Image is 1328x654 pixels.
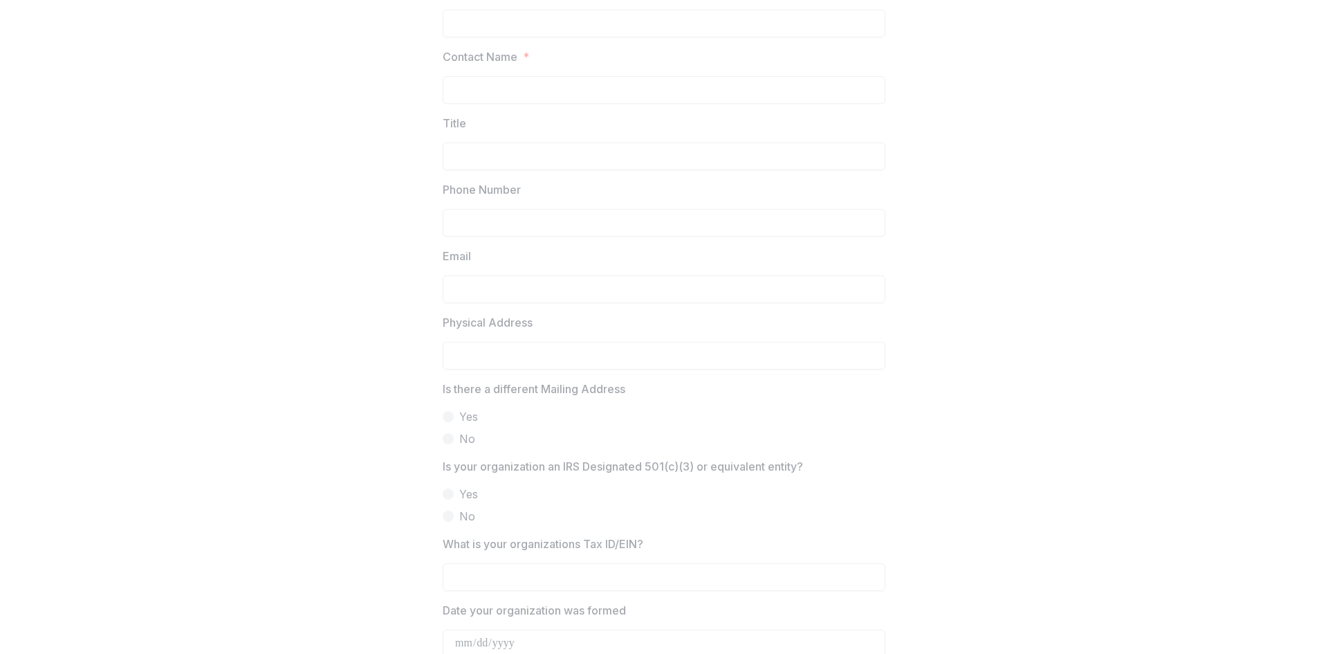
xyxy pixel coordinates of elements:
[443,115,466,131] p: Title
[459,486,478,502] span: Yes
[459,408,478,425] span: Yes
[443,248,471,264] p: Email
[443,314,533,331] p: Physical Address
[443,458,803,475] p: Is your organization an IRS Designated 501(c)(3) or equivalent entity?
[459,430,475,447] span: No
[459,508,475,525] span: No
[443,181,521,198] p: Phone Number
[443,602,626,619] p: Date your organization was formed
[443,381,625,397] p: Is there a different Mailing Address
[443,48,517,65] p: Contact Name
[443,536,643,552] p: What is your organizations Tax ID/EIN?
